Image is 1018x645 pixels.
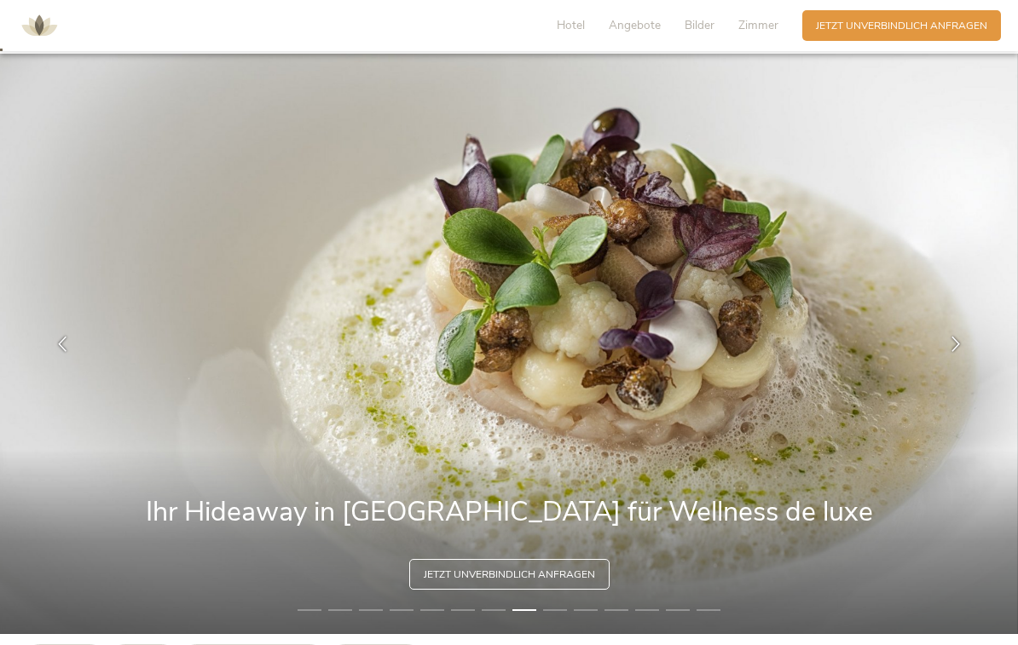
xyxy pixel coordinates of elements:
[14,20,65,30] a: AMONTI & LUNARIS Wellnessresort
[816,19,987,33] span: Jetzt unverbindlich anfragen
[557,17,585,33] span: Hotel
[424,567,595,582] span: Jetzt unverbindlich anfragen
[685,17,714,33] span: Bilder
[738,17,778,33] span: Zimmer
[609,17,661,33] span: Angebote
